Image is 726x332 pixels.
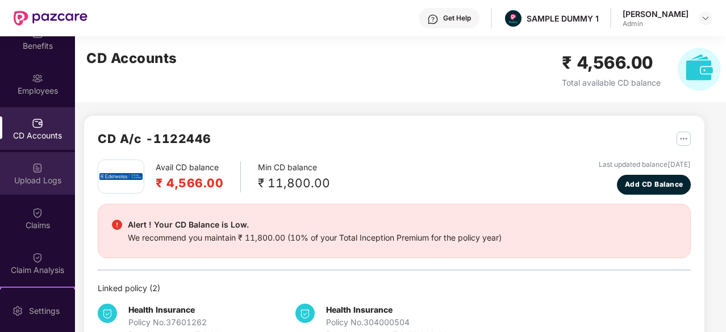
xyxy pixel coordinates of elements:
[678,48,721,91] img: svg+xml;base64,PHN2ZyB4bWxucz0iaHR0cDovL3d3dy53My5vcmcvMjAwMC9zdmciIHhtbG5zOnhsaW5rPSJodHRwOi8vd3...
[701,14,710,23] img: svg+xml;base64,PHN2ZyBpZD0iRHJvcGRvd24tMzJ4MzIiIHhtbG5zPSJodHRwOi8vd3d3LnczLm9yZy8yMDAwL3N2ZyIgd2...
[98,129,211,148] h2: CD A/c - 1122446
[32,162,43,174] img: svg+xml;base64,PHN2ZyBpZD0iVXBsb2FkX0xvZ3MiIGRhdGEtbmFtZT0iVXBsb2FkIExvZ3MiIHhtbG5zPSJodHRwOi8vd3...
[505,10,521,27] img: Pazcare_Alternative_logo-01-01.png
[258,161,330,192] div: Min CD balance
[128,218,502,232] div: Alert ! Your CD Balance is Low.
[112,220,122,230] img: svg+xml;base64,PHN2ZyBpZD0iRGFuZ2VyX2FsZXJ0IiBkYXRhLW5hbWU9IkRhbmdlciBhbGVydCIgeG1sbnM9Imh0dHA6Ly...
[32,73,43,84] img: svg+xml;base64,PHN2ZyBpZD0iRW1wbG95ZWVzIiB4bWxucz0iaHR0cDovL3d3dy53My5vcmcvMjAwMC9zdmciIHdpZHRoPS...
[623,9,689,19] div: [PERSON_NAME]
[98,304,117,323] img: svg+xml;base64,PHN2ZyB4bWxucz0iaHR0cDovL3d3dy53My5vcmcvMjAwMC9zdmciIHdpZHRoPSIzNCIgaGVpZ2h0PSIzNC...
[443,14,471,23] div: Get Help
[427,14,439,25] img: svg+xml;base64,PHN2ZyBpZD0iSGVscC0zMngzMiIgeG1sbnM9Imh0dHA6Ly93d3cudzMub3JnLzIwMDAvc3ZnIiB3aWR0aD...
[128,316,220,329] div: Policy No. 37601262
[156,174,223,192] h2: ₹ 4,566.00
[12,305,23,317] img: svg+xml;base64,PHN2ZyBpZD0iU2V0dGluZy0yMHgyMCIgeG1sbnM9Imh0dHA6Ly93d3cudzMub3JnLzIwMDAvc3ZnIiB3aW...
[156,161,241,192] div: Avail CD balance
[98,282,691,295] div: Linked policy ( 2 )
[128,305,195,314] b: Health Insurance
[562,49,661,76] h2: ₹ 4,566.00
[86,48,177,69] h2: CD Accounts
[99,173,143,179] img: edel.png
[326,316,448,329] div: Policy No. 304000504
[295,304,315,323] img: svg+xml;base64,PHN2ZyB4bWxucz0iaHR0cDovL3d3dy53My5vcmcvMjAwMC9zdmciIHdpZHRoPSIzNCIgaGVpZ2h0PSIzNC...
[527,13,599,24] div: SAMPLE DUMMY 1
[26,305,63,317] div: Settings
[617,175,691,195] button: Add CD Balance
[14,11,87,26] img: New Pazcare Logo
[32,207,43,218] img: svg+xml;base64,PHN2ZyBpZD0iQ2xhaW0iIHhtbG5zPSJodHRwOi8vd3d3LnczLm9yZy8yMDAwL3N2ZyIgd2lkdGg9IjIwIi...
[625,179,683,190] span: Add CD Balance
[128,232,502,244] div: We recommend you maintain ₹ 11,800.00 (10% of your Total Inception Premium for the policy year)
[32,252,43,263] img: svg+xml;base64,PHN2ZyBpZD0iQ2xhaW0iIHhtbG5zPSJodHRwOi8vd3d3LnczLm9yZy8yMDAwL3N2ZyIgd2lkdGg9IjIwIi...
[623,19,689,28] div: Admin
[32,117,43,129] img: svg+xml;base64,PHN2ZyBpZD0iQ0RfQWNjb3VudHMiIGRhdGEtbmFtZT0iQ0QgQWNjb3VudHMiIHhtbG5zPSJodHRwOi8vd3...
[562,78,661,87] span: Total available CD balance
[258,174,330,192] div: ₹ 11,800.00
[677,132,691,146] img: svg+xml;base64,PHN2ZyB4bWxucz0iaHR0cDovL3d3dy53My5vcmcvMjAwMC9zdmciIHdpZHRoPSIyNSIgaGVpZ2h0PSIyNS...
[326,305,393,314] b: Health Insurance
[599,159,691,170] div: Last updated balance [DATE]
